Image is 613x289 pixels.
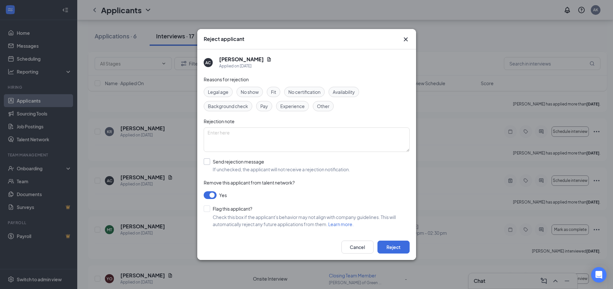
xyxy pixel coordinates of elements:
span: No certification [288,88,320,95]
span: No show [241,88,259,95]
span: Background check [208,103,248,110]
button: Close [402,35,410,43]
a: Learn more. [328,221,354,227]
span: Legal age [208,88,228,95]
span: Availability [333,88,355,95]
div: AC [205,60,211,65]
h5: [PERSON_NAME] [219,56,264,63]
span: Reasons for rejection [204,76,249,82]
span: Yes [219,191,227,199]
svg: Document [266,57,272,62]
span: Other [317,103,330,110]
span: Remove this applicant from talent network? [204,180,295,185]
button: Reject [377,241,410,254]
button: Cancel [341,241,374,254]
h3: Reject applicant [204,35,244,43]
span: Check this box if the applicant's behavior may not align with company guidelines. This will autom... [213,214,396,227]
span: Rejection note [204,118,235,124]
div: Open Intercom Messenger [591,267,607,283]
span: Pay [260,103,268,110]
span: Experience [280,103,305,110]
div: Applied on [DATE] [219,63,272,69]
svg: Cross [402,35,410,43]
span: Fit [271,88,276,95]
